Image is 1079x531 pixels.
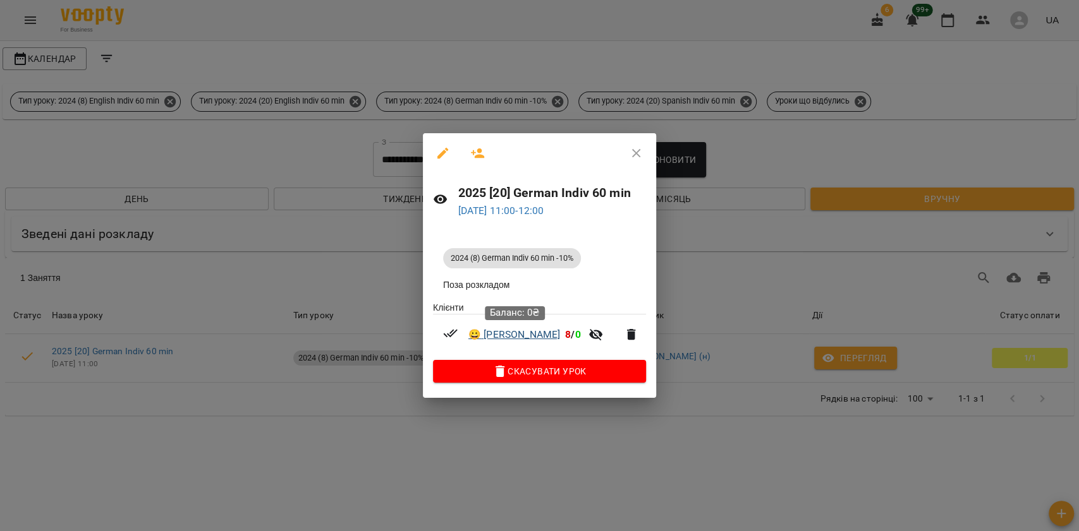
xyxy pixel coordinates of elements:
span: 0 [575,328,580,340]
button: Скасувати Урок [433,360,646,383]
span: Скасувати Урок [443,364,636,379]
span: 2024 (8) German Indiv 60 min -10% [443,253,581,264]
svg: Візит сплачено [443,326,458,341]
a: [DATE] 11:00-12:00 [458,205,544,217]
span: Баланс: 0₴ [490,307,540,318]
ul: Клієнти [433,301,646,360]
h6: 2025 [20] German Indiv 60 min [458,183,646,203]
b: / [565,328,580,340]
a: 😀 [PERSON_NAME] [468,327,560,342]
li: Поза розкладом [433,273,646,296]
span: 8 [565,328,571,340]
